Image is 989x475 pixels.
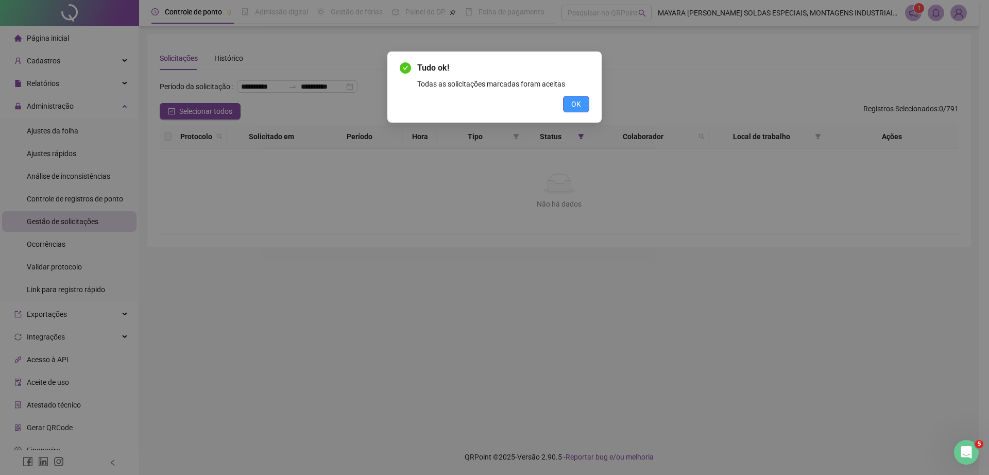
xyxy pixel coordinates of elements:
iframe: Intercom live chat [954,440,979,465]
button: OK [563,96,589,112]
span: Tudo ok! [417,62,589,74]
div: Todas as solicitações marcadas foram aceitas [417,78,589,90]
span: check-circle [400,62,411,74]
span: OK [571,98,581,110]
span: 5 [975,440,983,448]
